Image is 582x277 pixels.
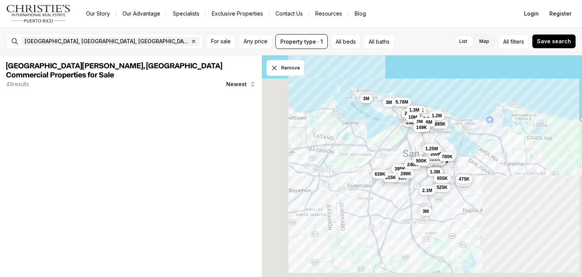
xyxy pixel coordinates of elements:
button: Property type · 1 [275,34,328,49]
button: Allfilters [498,34,529,49]
button: 130K [425,150,442,159]
span: 10M [408,114,417,120]
span: 695K [395,175,406,181]
a: Exclusive Properties [206,8,269,19]
span: Register [549,11,571,17]
button: 3M [419,207,432,216]
a: Resources [309,8,348,19]
button: 500K [413,156,430,165]
button: 1.3M [403,113,419,123]
span: Any price [244,38,268,44]
button: 4.5M [455,177,472,186]
button: 655K [434,173,451,183]
a: Our Advantage [116,8,166,19]
span: 655K [437,175,448,181]
button: 1.2M [429,111,445,120]
button: Login [519,6,543,21]
button: 2.1M [419,186,435,195]
span: 2.1M [422,187,432,193]
span: 4.5M [458,179,469,185]
span: 3M [386,99,392,105]
button: 175K [429,156,446,165]
span: 995K [432,157,443,164]
span: 299K [401,171,411,177]
button: Save search [532,34,576,49]
span: 1.25M [425,145,438,151]
span: 245K [413,107,424,113]
span: 1.6M [422,119,432,125]
button: 1.65M [403,118,421,127]
p: 49 results [6,81,29,87]
span: Login [524,11,539,17]
span: Save search [537,38,571,44]
button: 475K [455,174,472,183]
button: 299K [397,169,415,178]
button: 10M [405,113,420,122]
span: 685K [420,159,431,165]
span: 685K [435,121,446,127]
span: 5.78M [396,99,408,105]
label: List [453,35,473,48]
button: Any price [239,34,272,49]
span: [GEOGRAPHIC_DATA], [GEOGRAPHIC_DATA], [GEOGRAPHIC_DATA] [25,38,189,44]
span: 395K [394,165,405,172]
button: 245K [410,105,427,115]
button: All baths [364,34,394,49]
button: 1.3M [406,105,422,114]
a: Specialists [167,8,205,19]
button: 3M [360,94,372,103]
button: 1.6M [419,118,435,127]
span: 200K [430,151,441,157]
button: 3.3M [420,114,436,123]
button: 149K [413,123,430,132]
span: 3.3M [423,116,433,122]
button: 685K [417,157,434,167]
span: For sale [211,38,231,44]
span: 3M [422,208,429,214]
button: 3M [401,110,413,119]
span: 780K [441,153,452,159]
span: 149K [416,124,427,131]
span: 475K [458,176,469,182]
button: 1.25M [422,144,441,153]
button: 2.47M [401,109,420,118]
span: All [503,38,509,46]
span: 639K [374,171,385,177]
button: 2M [413,117,426,126]
button: 1.3M [427,167,443,176]
button: 695K [392,173,409,182]
span: 1.65M [406,120,418,126]
button: All beds [331,34,361,49]
button: 3M [383,98,395,107]
span: 500K [416,158,427,164]
button: For sale [206,34,236,49]
button: Register [545,6,576,21]
span: [GEOGRAPHIC_DATA][PERSON_NAME], [GEOGRAPHIC_DATA] Commercial Properties for Sale [6,62,222,79]
label: Map [473,35,495,48]
a: Our Story [80,8,116,19]
span: Newest [226,81,247,87]
button: 240K [404,160,421,169]
button: 315K [382,173,399,182]
img: logo [6,5,71,23]
button: 639K [371,169,388,178]
span: filters [510,38,524,46]
span: 3M [363,96,369,102]
button: Contact Us [269,8,309,19]
button: 780K [438,152,455,161]
button: 685K [432,120,449,129]
a: Blog [349,8,372,19]
span: 240K [407,162,418,168]
button: 200K [427,150,444,159]
span: 315K [385,175,396,181]
span: 1.3M [409,107,419,113]
button: 995K [429,156,446,165]
span: 1.2M [432,112,442,118]
button: Dismiss drawing [266,60,304,76]
span: 525K [436,184,447,190]
span: 950K [429,156,440,162]
span: 1.3M [406,115,416,121]
span: 2.47M [404,110,417,116]
button: 525K [433,183,451,192]
span: 1.3M [430,168,440,175]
